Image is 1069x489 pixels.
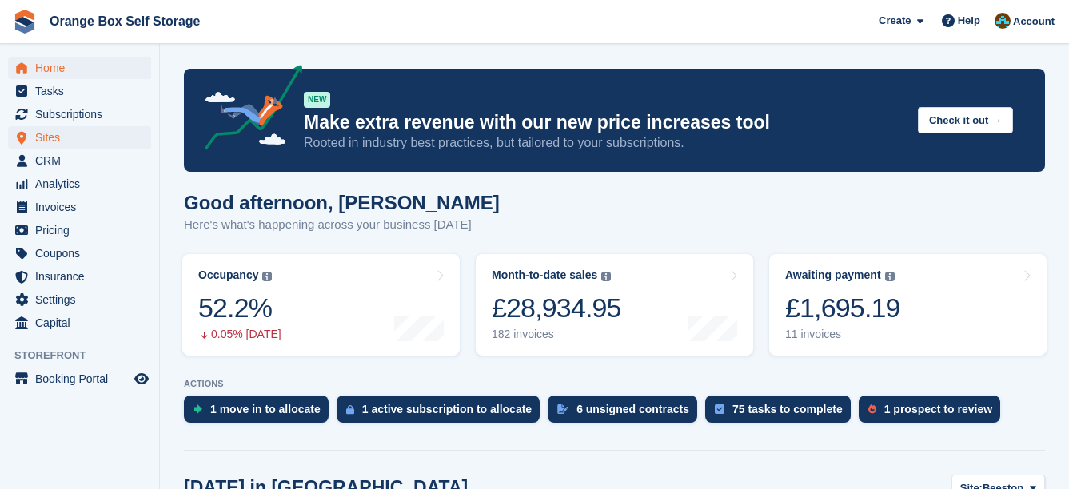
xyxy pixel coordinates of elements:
a: menu [8,149,151,172]
img: contract_signature_icon-13c848040528278c33f63329250d36e43548de30e8caae1d1a13099fd9432cc5.svg [557,404,568,414]
span: CRM [35,149,131,172]
div: 6 unsigned contracts [576,403,689,415]
a: menu [8,57,151,79]
span: Settings [35,288,131,311]
div: £28,934.95 [492,292,621,324]
div: £1,695.19 [785,292,900,324]
a: Awaiting payment £1,695.19 11 invoices [769,254,1047,356]
a: menu [8,312,151,334]
img: stora-icon-8386f47178a22dfd0bd8f6a31ec36ba5ce8667c1dd55bd0f319d3a0aa187defe.svg [13,10,37,34]
a: 1 move in to allocate [184,396,337,431]
h1: Good afternoon, [PERSON_NAME] [184,192,500,213]
div: 1 move in to allocate [210,403,321,415]
div: Awaiting payment [785,268,881,282]
a: menu [8,196,151,218]
span: Storefront [14,348,159,364]
img: Mike [995,13,1011,29]
a: Orange Box Self Storage [43,8,207,34]
a: menu [8,242,151,264]
a: menu [8,265,151,288]
a: Preview store [132,369,151,388]
a: Month-to-date sales £28,934.95 182 invoices [476,254,753,356]
div: Month-to-date sales [492,268,597,282]
img: task-75834270c22a3079a89374b754ae025e5fb1db73e45f91037f5363f120a921f8.svg [715,404,724,414]
img: prospect-51fa495bee0391a8d652442698ab0144808aea92771e9ea1ae160a38d050c398.svg [868,404,876,414]
div: 182 invoices [492,328,621,341]
span: Invoices [35,196,131,218]
div: 0.05% [DATE] [198,328,281,341]
a: 6 unsigned contracts [548,396,705,431]
span: Account [1013,14,1055,30]
p: Rooted in industry best practices, but tailored to your subscriptions. [304,134,905,152]
span: Create [879,13,911,29]
span: Analytics [35,173,131,195]
a: menu [8,173,151,195]
div: 1 prospect to review [884,403,992,415]
img: active_subscription_to_allocate_icon-d502201f5373d7db506a760aba3b589e785aa758c864c3986d89f69b8ff3... [346,404,354,415]
span: Booking Portal [35,368,131,390]
div: 1 active subscription to allocate [362,403,532,415]
img: icon-info-grey-7440780725fd019a000dd9b08b2336e03edf1995a4989e88bcd33f0948082b44.svg [885,272,895,281]
span: Tasks [35,80,131,102]
a: 1 prospect to review [859,396,1008,431]
span: Capital [35,312,131,334]
a: 1 active subscription to allocate [337,396,548,431]
span: Pricing [35,219,131,241]
p: ACTIONS [184,379,1045,389]
div: Occupancy [198,268,258,282]
div: 52.2% [198,292,281,324]
span: Coupons [35,242,131,264]
a: menu [8,80,151,102]
span: Sites [35,126,131,149]
span: Insurance [35,265,131,288]
div: 75 tasks to complete [732,403,843,415]
span: Home [35,57,131,79]
a: 75 tasks to complete [705,396,859,431]
span: Help [958,13,980,29]
img: move_ins_to_allocate_icon-fdf77a2bb77ea45bf5b3d319d69a93e2d87916cf1d5bf7949dd705db3b84f3ca.svg [193,404,202,414]
p: Make extra revenue with our new price increases tool [304,111,905,134]
a: menu [8,126,151,149]
img: icon-info-grey-7440780725fd019a000dd9b08b2336e03edf1995a4989e88bcd33f0948082b44.svg [262,272,272,281]
button: Check it out → [918,107,1013,133]
img: icon-info-grey-7440780725fd019a000dd9b08b2336e03edf1995a4989e88bcd33f0948082b44.svg [601,272,611,281]
span: Subscriptions [35,103,131,125]
div: 11 invoices [785,328,900,341]
img: price-adjustments-announcement-icon-8257ccfd72463d97f412b2fc003d46551f7dbcb40ab6d574587a9cd5c0d94... [191,65,303,156]
a: menu [8,103,151,125]
p: Here's what's happening across your business [DATE] [184,216,500,234]
a: menu [8,219,151,241]
a: menu [8,288,151,311]
div: NEW [304,92,330,108]
a: menu [8,368,151,390]
a: Occupancy 52.2% 0.05% [DATE] [182,254,460,356]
